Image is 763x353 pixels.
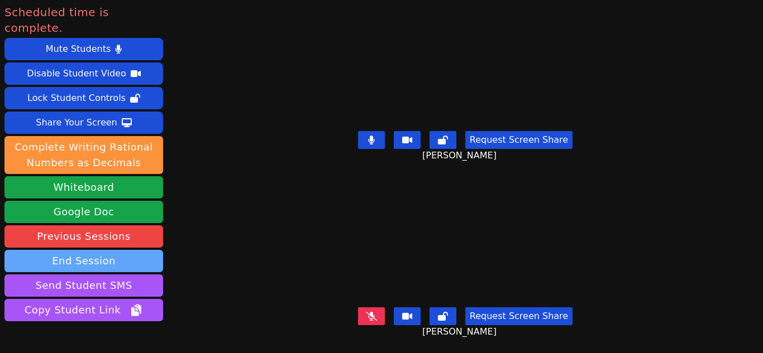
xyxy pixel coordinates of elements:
[4,299,163,321] button: Copy Student Link
[465,307,573,325] button: Request Screen Share
[25,302,143,318] span: Copy Student Link
[4,176,163,199] button: Whiteboard
[36,114,117,132] div: Share Your Screen
[27,65,126,83] div: Disable Student Video
[4,112,163,134] button: Share Your Screen
[27,89,126,107] div: Lock Student Controls
[4,274,163,297] button: Send Student SMS
[465,131,573,149] button: Request Screen Share
[46,40,111,58] div: Mute Students
[4,250,163,272] button: End Session
[422,325,499,339] span: [PERSON_NAME]
[4,4,163,36] span: Scheduled time is complete.
[4,201,163,223] a: Google Doc
[4,87,163,109] button: Lock Student Controls
[4,38,163,60] button: Mute Students
[422,149,499,162] span: [PERSON_NAME]
[4,136,163,174] button: Complete Writing Rational Numbers as Decimals
[4,225,163,248] a: Previous Sessions
[4,62,163,85] button: Disable Student Video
